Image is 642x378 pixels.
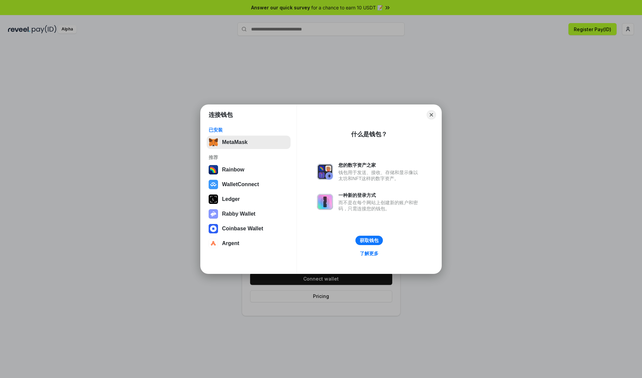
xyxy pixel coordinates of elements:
[360,237,379,243] div: 获取钱包
[338,192,421,198] div: 一种新的登录方式
[209,209,218,219] img: svg+xml,%3Csvg%20xmlns%3D%22http%3A%2F%2Fwww.w3.org%2F2000%2Fsvg%22%20fill%3D%22none%22%20viewBox...
[338,169,421,181] div: 钱包用于发送、接收、存储和显示像以太坊和NFT这样的数字资产。
[360,250,379,256] div: 了解更多
[351,130,387,138] div: 什么是钱包？
[207,136,291,149] button: MetaMask
[317,194,333,210] img: svg+xml,%3Csvg%20xmlns%3D%22http%3A%2F%2Fwww.w3.org%2F2000%2Fsvg%22%20fill%3D%22none%22%20viewBox...
[222,139,247,145] div: MetaMask
[209,195,218,204] img: svg+xml,%3Csvg%20xmlns%3D%22http%3A%2F%2Fwww.w3.org%2F2000%2Fsvg%22%20width%3D%2228%22%20height%3...
[427,110,436,120] button: Close
[209,154,289,160] div: 推荐
[207,207,291,221] button: Rabby Wallet
[209,111,233,119] h1: 连接钱包
[207,193,291,206] button: Ledger
[338,200,421,212] div: 而不是在每个网站上创建新的账户和密码，只需连接您的钱包。
[209,239,218,248] img: svg+xml,%3Csvg%20width%3D%2228%22%20height%3D%2228%22%20viewBox%3D%220%200%2028%2028%22%20fill%3D...
[209,138,218,147] img: svg+xml,%3Csvg%20fill%3D%22none%22%20height%3D%2233%22%20viewBox%3D%220%200%2035%2033%22%20width%...
[209,127,289,133] div: 已安装
[317,164,333,180] img: svg+xml,%3Csvg%20xmlns%3D%22http%3A%2F%2Fwww.w3.org%2F2000%2Fsvg%22%20fill%3D%22none%22%20viewBox...
[222,226,263,232] div: Coinbase Wallet
[207,163,291,176] button: Rainbow
[209,165,218,174] img: svg+xml,%3Csvg%20width%3D%22120%22%20height%3D%22120%22%20viewBox%3D%220%200%20120%20120%22%20fil...
[209,180,218,189] img: svg+xml,%3Csvg%20width%3D%2228%22%20height%3D%2228%22%20viewBox%3D%220%200%2028%2028%22%20fill%3D...
[222,240,239,246] div: Argent
[209,224,218,233] img: svg+xml,%3Csvg%20width%3D%2228%22%20height%3D%2228%22%20viewBox%3D%220%200%2028%2028%22%20fill%3D...
[222,181,259,187] div: WalletConnect
[207,222,291,235] button: Coinbase Wallet
[356,249,383,258] a: 了解更多
[207,178,291,191] button: WalletConnect
[338,162,421,168] div: 您的数字资产之家
[222,211,255,217] div: Rabby Wallet
[222,167,244,173] div: Rainbow
[355,236,383,245] button: 获取钱包
[207,237,291,250] button: Argent
[222,196,240,202] div: Ledger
